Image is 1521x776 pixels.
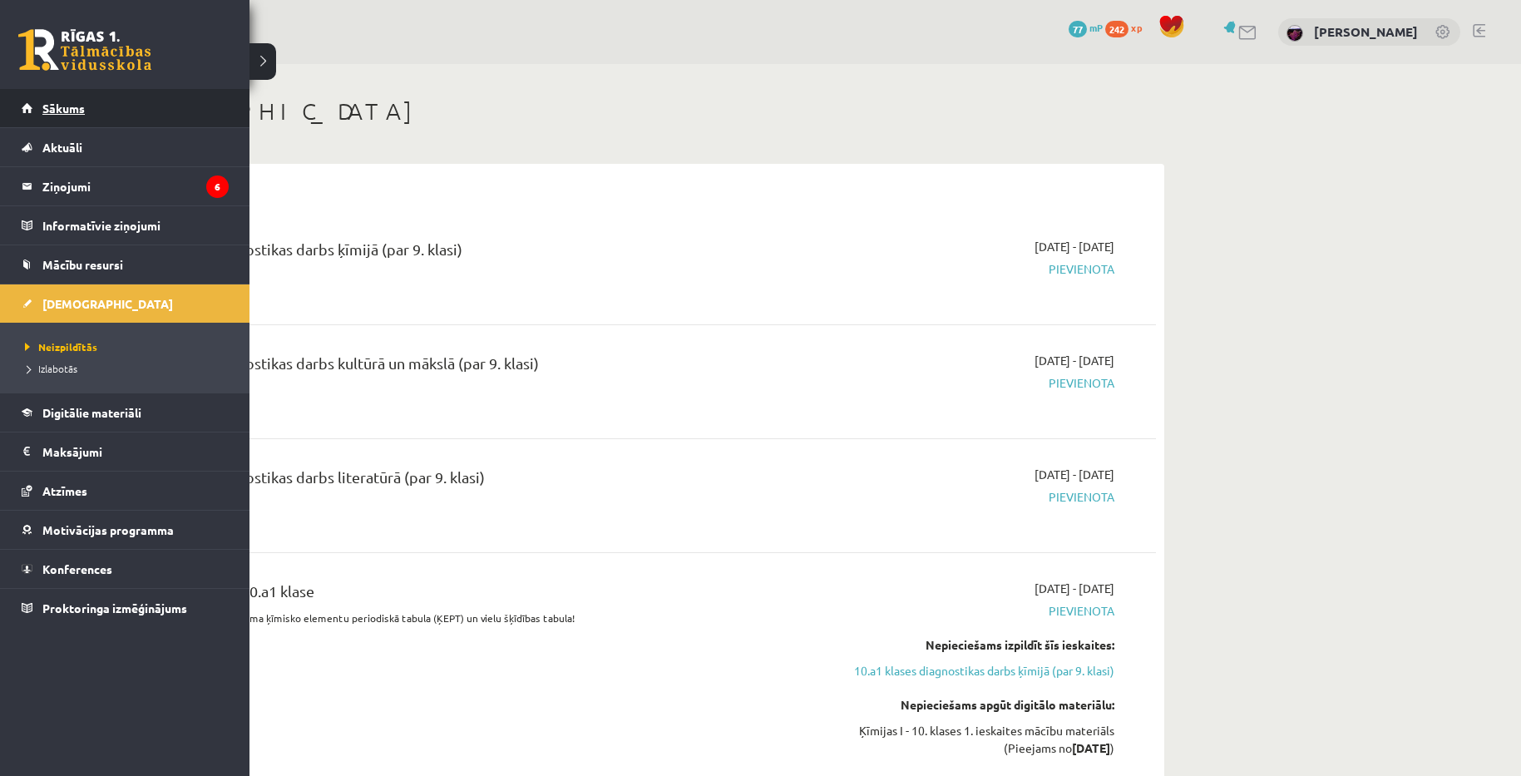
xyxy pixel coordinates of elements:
a: Maksājumi [22,432,229,471]
span: Pievienota [801,488,1114,506]
legend: Informatīvie ziņojumi [42,206,229,245]
h1: [DEMOGRAPHIC_DATA] [100,97,1164,126]
div: Nepieciešams izpildīt šīs ieskaites: [801,636,1114,654]
span: [DATE] - [DATE] [1035,352,1114,369]
span: Mācību resursi [42,257,123,272]
span: Atzīmes [42,483,87,498]
span: xp [1131,21,1142,34]
a: Konferences [22,550,229,588]
span: Pievienota [801,260,1114,278]
span: [DATE] - [DATE] [1035,580,1114,597]
span: Motivācijas programma [42,522,174,537]
div: 10.a1 klases diagnostikas darbs literatūrā (par 9. klasi) [125,466,776,497]
a: 77 mP [1069,21,1103,34]
span: Neizpildītās [21,340,97,353]
span: Proktoringa izmēģinājums [42,601,187,615]
span: [DATE] - [DATE] [1035,238,1114,255]
span: Pievienota [801,374,1114,392]
a: Motivācijas programma [22,511,229,549]
span: Sākums [42,101,85,116]
span: Digitālie materiāli [42,405,141,420]
p: Pildot ieskaiti ir nepieciešama ķīmisko elementu periodiskā tabula (ĶEPT) un vielu šķīdības tabula! [125,610,776,625]
a: Neizpildītās [21,339,233,354]
a: [PERSON_NAME] [1314,23,1418,40]
a: 10.a1 klases diagnostikas darbs ķīmijā (par 9. klasi) [801,662,1114,680]
legend: Maksājumi [42,432,229,471]
span: Izlabotās [21,362,77,375]
span: 77 [1069,21,1087,37]
div: Nepieciešams apgūt digitālo materiālu: [801,696,1114,714]
span: Aktuāli [42,140,82,155]
a: Sākums [22,89,229,127]
strong: [DATE] [1072,740,1110,755]
a: Rīgas 1. Tālmācības vidusskola [18,29,151,71]
div: Ķīmijas I - 10. klases 1. ieskaites mācību materiāls (Pieejams no ) [801,722,1114,757]
div: Ķīmija 1. ieskaite 10.a1 klase [125,580,776,610]
a: Proktoringa izmēģinājums [22,589,229,627]
a: Informatīvie ziņojumi [22,206,229,245]
a: Aktuāli [22,128,229,166]
span: [DEMOGRAPHIC_DATA] [42,296,173,311]
div: 10.a1 klases diagnostikas darbs ķīmijā (par 9. klasi) [125,238,776,269]
span: Konferences [42,561,112,576]
a: Mācību resursi [22,245,229,284]
i: 6 [206,175,229,198]
span: mP [1089,21,1103,34]
a: [DEMOGRAPHIC_DATA] [22,284,229,323]
a: Ziņojumi6 [22,167,229,205]
span: 242 [1105,21,1128,37]
a: 242 xp [1105,21,1150,34]
img: Aivars Brālis [1286,25,1303,42]
a: Izlabotās [21,361,233,376]
span: Pievienota [801,602,1114,620]
a: Digitālie materiāli [22,393,229,432]
a: Atzīmes [22,472,229,510]
legend: Ziņojumi [42,167,229,205]
div: 10.a1 klases diagnostikas darbs kultūrā un mākslā (par 9. klasi) [125,352,776,383]
span: [DATE] - [DATE] [1035,466,1114,483]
